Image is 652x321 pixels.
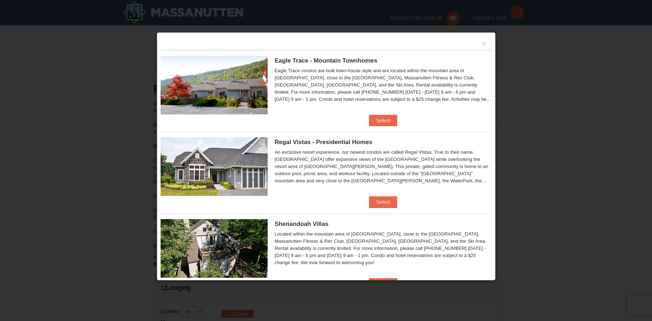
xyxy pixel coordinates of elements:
span: Eagle Trace - Mountain Townhomes [275,57,378,64]
div: Eagle Trace condos are built town-house style and are located within the mountain area of [GEOGRA... [275,67,492,103]
img: 19218983-1-9b289e55.jpg [161,56,268,114]
button: Select [369,115,397,126]
img: 19219019-2-e70bf45f.jpg [161,219,268,278]
button: × [482,40,486,47]
button: Select [369,278,397,290]
div: An exclusive resort experience, our newest condos are called Regal Vistas. True to their name, [G... [275,149,492,184]
span: Regal Vistas - Presidential Homes [275,139,373,145]
button: Select [369,196,397,208]
img: 19218991-1-902409a9.jpg [161,137,268,196]
div: Located within the mountain area of [GEOGRAPHIC_DATA], close to the [GEOGRAPHIC_DATA], Massanutte... [275,231,492,266]
span: Shenandoah Villas [275,221,329,227]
